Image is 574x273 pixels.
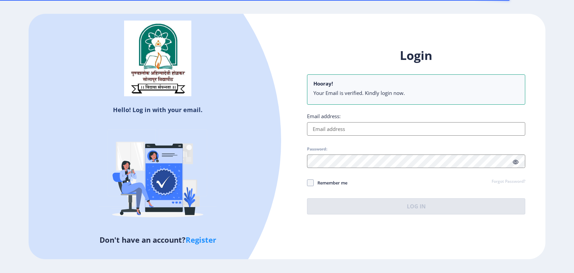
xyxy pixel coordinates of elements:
[307,198,525,214] button: Log In
[307,47,525,64] h1: Login
[307,113,341,120] label: Email address:
[307,146,327,152] label: Password:
[124,21,191,97] img: sulogo.png
[34,234,282,245] h5: Don't have an account?
[307,122,525,136] input: Email address
[186,235,216,245] a: Register
[492,179,525,185] a: Forgot Password?
[313,90,519,96] li: Your Email is verified. Kindly login now.
[99,116,217,234] img: Verified-rafiki.svg
[314,179,347,187] span: Remember me
[313,80,333,87] b: Hooray!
